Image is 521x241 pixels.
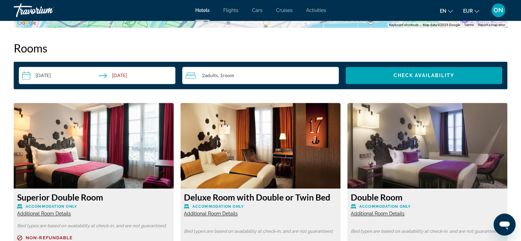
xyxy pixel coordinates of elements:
[478,23,505,27] a: Report a map error
[182,67,339,84] button: Travelers: 2 adults, 0 children
[494,7,503,14] span: ON
[17,224,170,228] p: Bed types are based on availability at check-in, and are not guaranteed.
[389,23,419,27] button: Keyboard shortcuts
[26,236,73,240] span: Non-refundable
[14,41,507,55] h2: Rooms
[181,103,340,189] img: 16ed7bf0-f8e3-4c11-939a-ba8202313c66.jpeg
[346,67,502,84] button: Check Availability
[347,103,507,189] img: 4f4b5114-7f1f-4eed-8c7c-a94a7cd038d3.jpeg
[14,103,174,189] img: d376a225-5080-4b27-934d-291307dccfb7.jpeg
[15,19,38,27] img: Google
[15,19,38,27] a: Open this area in Google Maps (opens a new window)
[218,73,234,78] span: , 1
[359,204,411,209] span: Accommodation Only
[223,8,238,13] a: Flights
[489,3,507,17] button: User Menu
[223,72,234,78] span: Room
[184,211,238,216] span: Additional Room Details
[193,204,244,209] span: Accommodation Only
[306,8,326,13] a: Activities
[494,214,516,236] iframe: Button to launch messaging window
[14,1,82,19] a: Travorium
[463,6,479,16] button: Change currency
[195,8,210,13] a: Hotels
[440,6,453,16] button: Change language
[351,211,405,216] span: Additional Room Details
[252,8,262,13] a: Cars
[276,8,293,13] a: Cruises
[440,8,446,14] span: en
[423,23,460,27] span: Map data ©2025 Google
[17,192,170,202] h3: Superior Double Room
[351,192,504,202] h3: Double Room
[205,72,218,78] span: Adults
[184,229,337,234] p: Bed types are based on availability at check-in, and are not guaranteed.
[463,8,473,14] span: EUR
[202,73,218,78] span: 2
[26,204,77,209] span: Accommodation Only
[351,229,504,234] p: Bed types are based on availability at check-in, and are not guaranteed.
[184,192,337,202] h3: Deluxe Room with Double or Twin Bed
[19,67,502,84] div: Search widget
[394,73,455,78] span: Check Availability
[464,23,474,27] a: Terms (opens in new tab)
[19,67,175,84] button: Check-in date: Nov 28, 2025 Check-out date: Nov 30, 2025
[17,211,71,216] span: Additional Room Details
